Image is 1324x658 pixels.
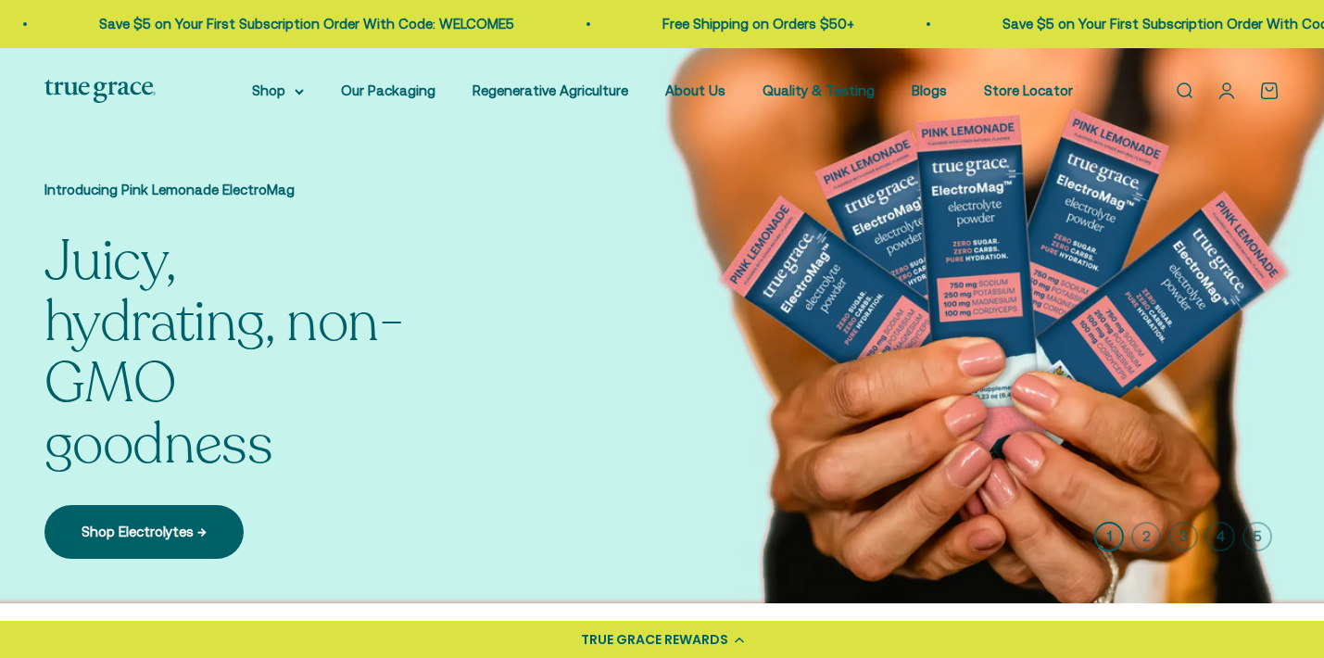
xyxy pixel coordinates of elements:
a: Regenerative Agriculture [473,82,628,98]
p: Introducing Pink Lemonade ElectroMag [44,179,415,201]
a: Blogs [912,82,947,98]
split-lines: Juicy, hydrating, non-GMO goodness [44,223,403,483]
a: Store Locator [984,82,1073,98]
button: 4 [1205,522,1235,551]
a: About Us [665,82,725,98]
div: TRUE GRACE REWARDS [581,630,728,650]
a: Quality & Testing [763,82,875,98]
button: 5 [1242,522,1272,551]
button: 1 [1094,522,1124,551]
button: 3 [1168,522,1198,551]
summary: Shop [252,80,304,102]
a: Shop Electrolytes → [44,505,244,559]
a: Free Shipping on Orders $50+ [658,16,850,32]
button: 2 [1131,522,1161,551]
a: Our Packaging [341,82,435,98]
p: Save $5 on Your First Subscription Order With Code: WELCOME5 [95,13,510,35]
